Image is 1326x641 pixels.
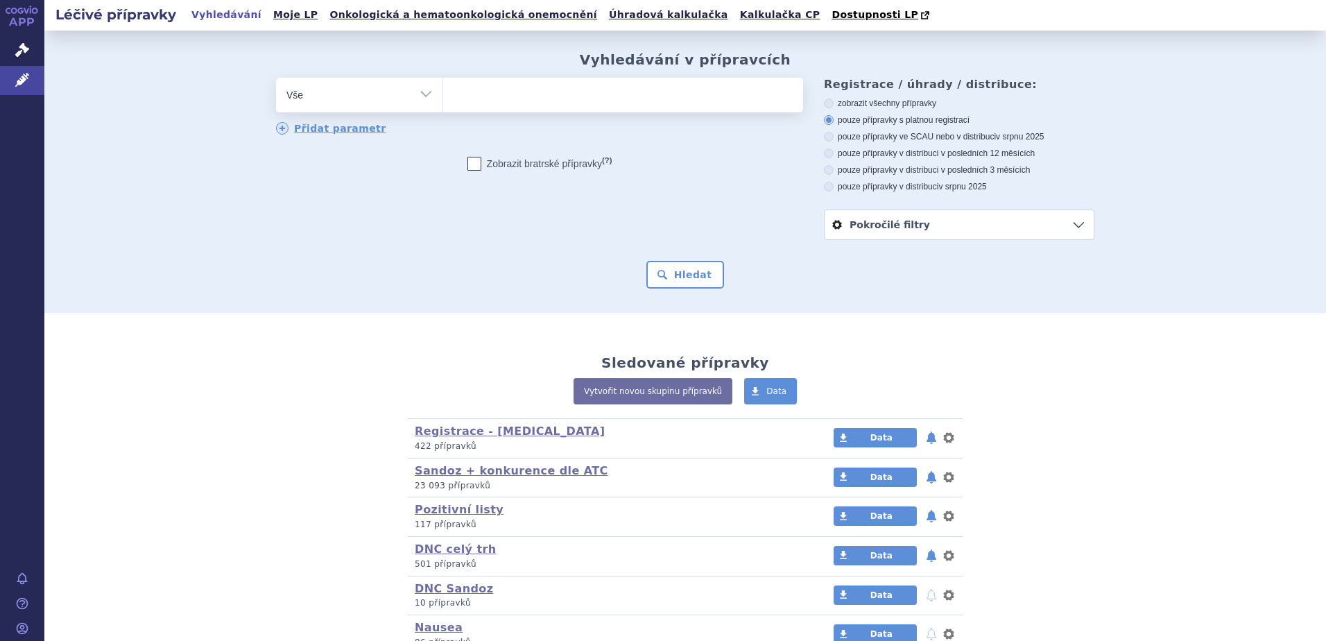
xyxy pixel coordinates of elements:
[870,551,893,561] span: Data
[834,468,917,487] a: Data
[605,6,732,24] a: Úhradová kalkulačka
[924,429,938,446] button: notifikace
[415,464,608,477] a: Sandoz + konkurence dle ATC
[325,6,601,24] a: Onkologická a hematoonkologická onemocnění
[924,547,938,564] button: notifikace
[467,157,612,171] label: Zobrazit bratrské přípravky
[736,6,825,24] a: Kalkulačka CP
[834,506,917,526] a: Data
[942,547,956,564] button: nastavení
[834,586,917,605] a: Data
[942,587,956,604] button: nastavení
[824,114,1094,126] label: pouze přípravky s platnou registrací
[187,6,266,24] a: Vyhledávání
[415,559,476,569] span: 501 přípravků
[766,386,786,396] span: Data
[415,582,493,595] a: DNC Sandoz
[580,51,791,68] h2: Vyhledávání v přípravcích
[415,503,503,516] a: Pozitivní listy
[601,354,769,371] h2: Sledované přípravky
[942,469,956,486] button: nastavení
[824,78,1094,91] h3: Registrace / úhrady / distribuce:
[924,587,938,604] button: notifikace
[924,469,938,486] button: notifikace
[574,378,732,404] a: Vytvořit novou skupinu přípravků
[44,5,187,24] h2: Léčivé přípravky
[938,182,986,191] span: v srpnu 2025
[825,210,1094,239] a: Pokročilé filtry
[870,472,893,482] span: Data
[824,148,1094,159] label: pouze přípravky v distribuci v posledních 12 měsících
[415,520,476,529] span: 117 přípravků
[276,122,386,135] a: Přidat parametr
[824,98,1094,109] label: zobrazit všechny přípravky
[415,425,605,438] a: Registrace - [MEDICAL_DATA]
[824,131,1094,142] label: pouze přípravky ve SCAU nebo v distribuci
[870,511,893,521] span: Data
[942,429,956,446] button: nastavení
[870,629,893,639] span: Data
[924,508,938,524] button: notifikace
[942,508,956,524] button: nastavení
[824,181,1094,192] label: pouze přípravky v distribuci
[832,9,918,20] span: Dostupnosti LP
[834,428,917,447] a: Data
[827,6,936,25] a: Dostupnosti LP
[415,542,497,556] a: DNC celý trh
[870,433,893,443] span: Data
[415,598,471,608] span: 10 přípravků
[824,164,1094,176] label: pouze přípravky v distribuci v posledních 3 měsících
[996,132,1044,142] span: v srpnu 2025
[834,546,917,565] a: Data
[870,590,893,600] span: Data
[415,621,463,634] a: Nausea
[646,261,725,289] button: Hledat
[415,441,476,451] span: 422 přípravků
[415,481,490,490] span: 23 093 přípravků
[602,156,612,165] abbr: (?)
[269,6,322,24] a: Moje LP
[744,378,797,404] a: Data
